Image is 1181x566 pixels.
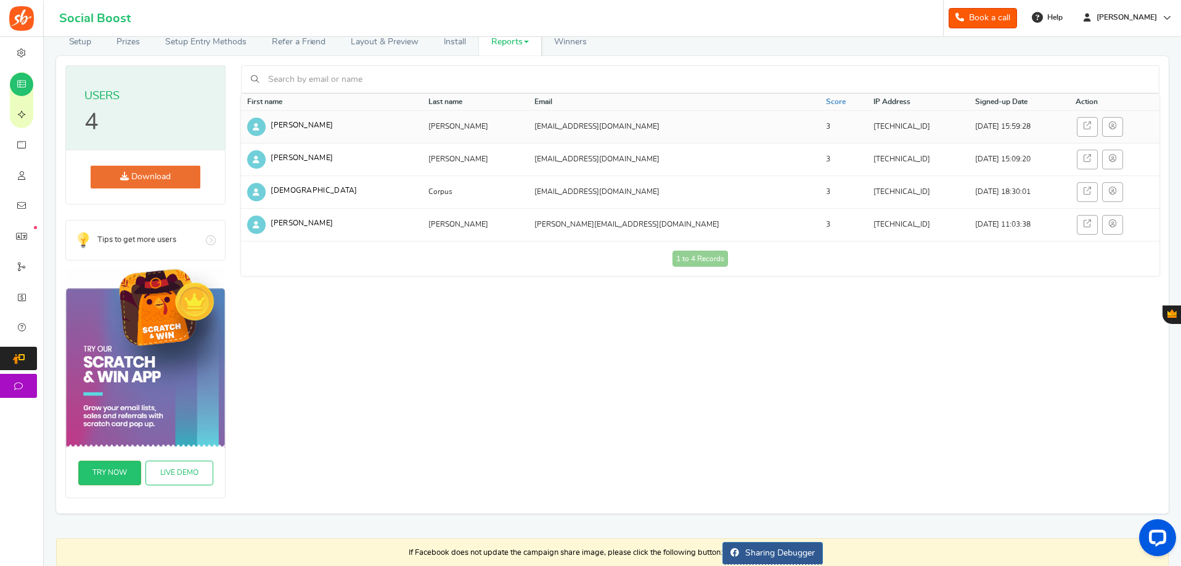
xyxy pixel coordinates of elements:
[338,28,431,56] a: Layout & Preview
[826,97,846,107] a: Score
[1102,215,1123,235] a: View entries
[820,110,867,143] td: 3
[241,94,422,111] th: First name
[969,143,1069,176] td: [DATE] 15:09:20
[104,28,153,56] a: Prizes
[34,226,37,229] em: New
[722,542,823,565] a: Sharing Debugger
[1077,215,1098,235] a: Sign in as a user
[867,143,969,176] td: [TECHNICAL_ID]
[1102,150,1123,169] a: View entries
[1167,309,1177,318] span: Gratisfaction
[820,143,867,176] td: 3
[820,208,867,241] td: 3
[867,208,969,241] td: [TECHNICAL_ID]
[528,143,820,176] td: [EMAIL_ADDRESS][DOMAIN_NAME]
[1077,182,1098,202] a: Sign in as a user
[431,28,479,56] a: Install
[422,143,529,176] td: [PERSON_NAME]
[271,219,333,227] span: [PERSON_NAME]
[1077,150,1098,169] a: Sign in as a user
[259,28,338,56] a: Refer a Friend
[422,176,529,208] td: Corpus
[271,121,333,129] span: [PERSON_NAME]
[84,84,206,109] h3: Users
[1069,94,1159,111] th: Action
[867,110,969,143] td: [TECHNICAL_ID]
[422,208,529,241] td: [PERSON_NAME]
[1044,12,1063,23] span: Help
[479,28,542,56] a: Reports
[56,28,104,56] a: Setup
[9,6,34,31] img: Social Boost
[867,94,969,111] th: IP Address
[1092,12,1162,23] span: [PERSON_NAME]
[1027,7,1069,27] a: Help
[949,8,1017,28] a: Book a call
[969,110,1069,143] td: [DATE] 15:59:28
[1102,117,1123,137] a: View entries
[1077,117,1098,137] a: Sign in as a user
[820,176,867,208] td: 3
[78,461,141,485] a: TRY NOW
[528,110,820,143] td: [EMAIL_ADDRESS][DOMAIN_NAME]
[1163,305,1181,324] button: Gratisfaction
[554,38,587,46] span: Winners
[528,176,820,208] td: [EMAIL_ADDRESS][DOMAIN_NAME]
[59,12,131,25] h1: Social Boost
[145,461,213,485] a: Live Demo
[152,28,259,56] a: Setup Entry Methods
[265,69,1150,90] input: Search by email or name
[84,111,99,134] p: 4
[969,208,1069,241] td: [DATE] 11:03:38
[66,220,225,260] a: Go
[867,176,969,208] td: [TECHNICAL_ID]
[1129,514,1181,566] iframe: LiveChat chat widget
[422,110,529,143] td: [PERSON_NAME]
[271,187,357,194] span: [DEMOGRAPHIC_DATA]
[969,176,1069,208] td: [DATE] 18:30:01
[528,208,820,241] td: [PERSON_NAME][EMAIL_ADDRESS][DOMAIN_NAME]
[1102,182,1123,202] a: View entries
[969,94,1069,111] th: Signed-up Date
[271,154,333,161] span: [PERSON_NAME]
[91,166,200,188] a: Download
[422,94,529,111] th: Last name
[528,94,820,111] th: Email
